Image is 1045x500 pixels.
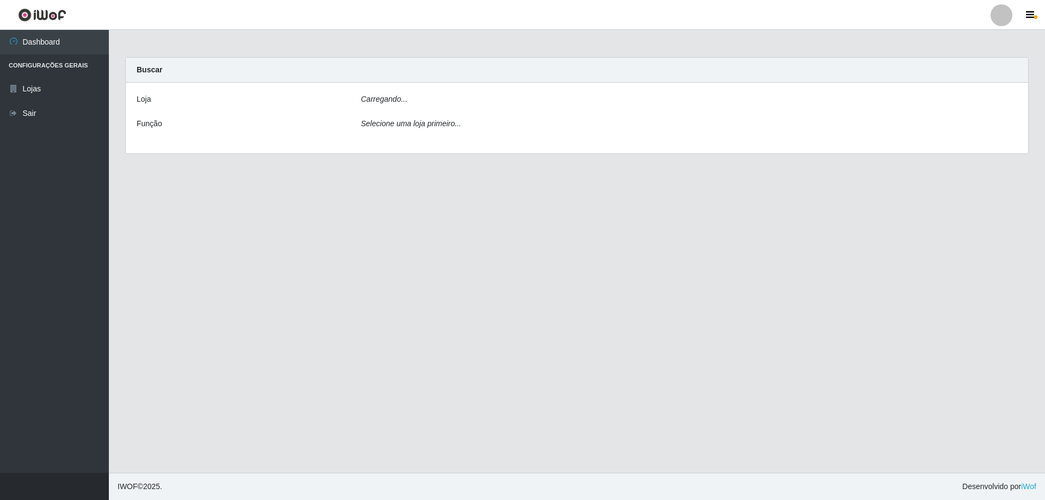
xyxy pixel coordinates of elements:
label: Função [137,118,162,129]
span: © 2025 . [118,481,162,492]
i: Selecione uma loja primeiro... [361,119,461,128]
strong: Buscar [137,65,162,74]
i: Carregando... [361,95,408,103]
span: IWOF [118,482,138,491]
a: iWof [1021,482,1036,491]
span: Desenvolvido por [962,481,1036,492]
label: Loja [137,94,151,105]
img: CoreUI Logo [18,8,66,22]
